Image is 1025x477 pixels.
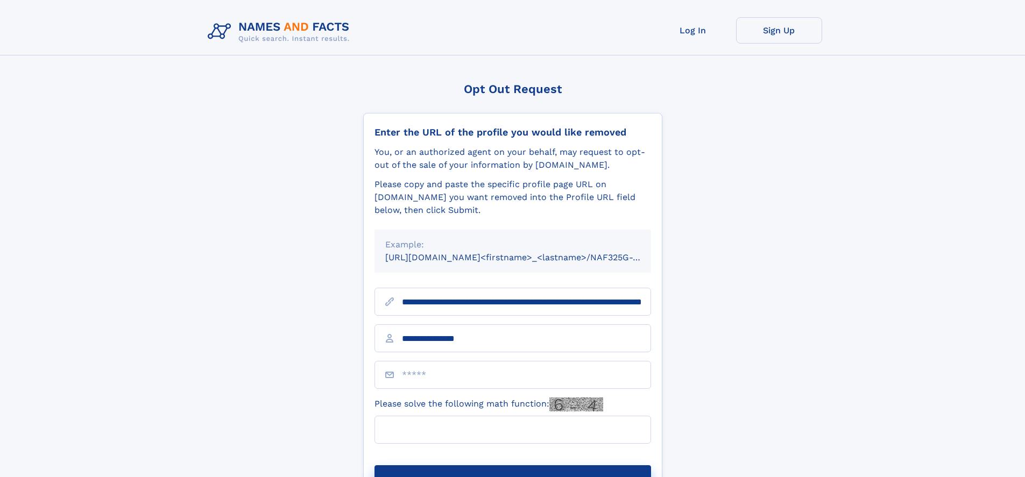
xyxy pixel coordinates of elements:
label: Please solve the following math function: [374,397,603,411]
div: Example: [385,238,640,251]
div: Please copy and paste the specific profile page URL on [DOMAIN_NAME] you want removed into the Pr... [374,178,651,217]
small: [URL][DOMAIN_NAME]<firstname>_<lastname>/NAF325G-xxxxxxxx [385,252,671,262]
div: Enter the URL of the profile you would like removed [374,126,651,138]
a: Sign Up [736,17,822,44]
a: Log In [650,17,736,44]
div: You, or an authorized agent on your behalf, may request to opt-out of the sale of your informatio... [374,146,651,172]
div: Opt Out Request [363,82,662,96]
img: Logo Names and Facts [203,17,358,46]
